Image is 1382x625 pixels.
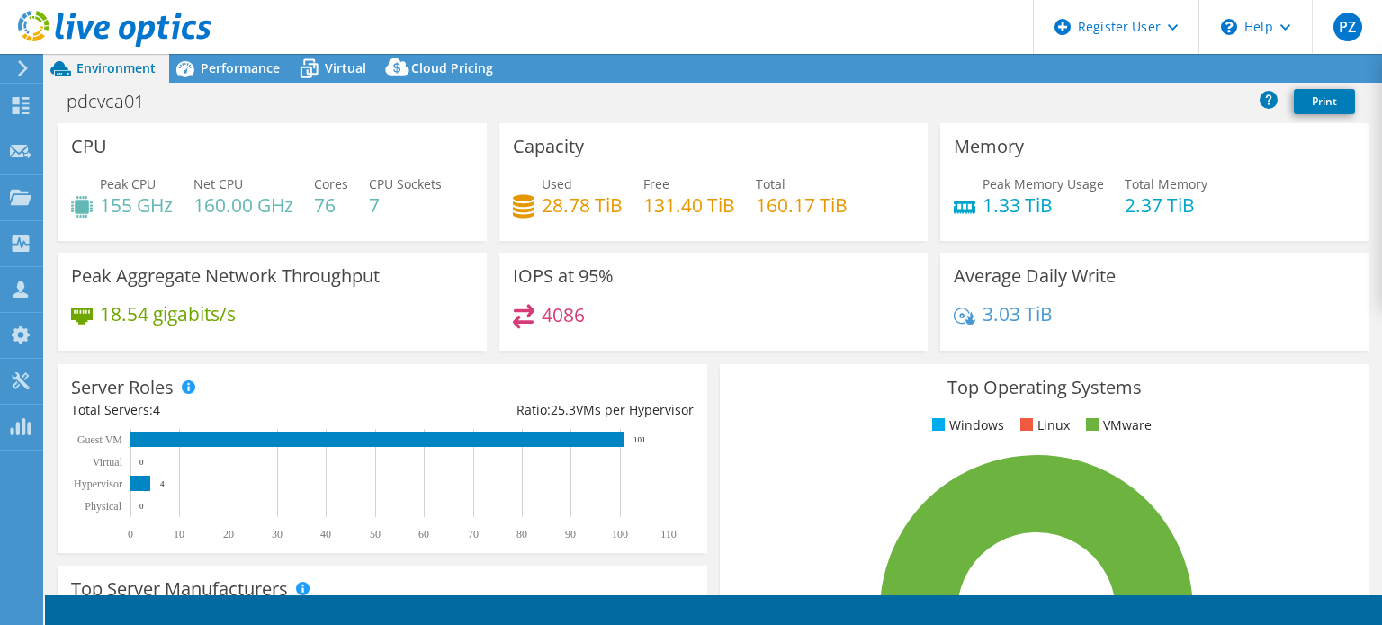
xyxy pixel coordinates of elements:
span: Used [542,175,572,192]
text: Virtual [93,456,123,469]
span: Cores [314,175,348,192]
text: 50 [370,528,381,540]
h4: 28.78 TiB [542,195,623,215]
h4: 4086 [542,305,585,325]
span: Peak Memory Usage [983,175,1104,192]
h3: Top Operating Systems [733,378,1356,397]
span: Net CPU [193,175,243,192]
span: Environment [76,59,156,76]
h4: 1.33 TiB [983,195,1104,215]
h4: 160.17 TiB [756,195,848,215]
text: 60 [418,528,429,540]
li: Linux [1016,415,1070,435]
span: Peak CPU [100,175,156,192]
span: Performance [201,59,280,76]
text: 110 [660,528,677,540]
h4: 3.03 TiB [983,304,1053,324]
h3: Memory [954,137,1024,156]
a: Print [1294,89,1355,114]
h4: 131.40 TiB [643,195,735,215]
li: Windows [928,415,1004,435]
h1: pdcvca01 [58,92,172,112]
text: Hypervisor [74,478,122,490]
text: Physical [85,500,121,513]
text: 20 [223,528,234,540]
text: 70 [468,528,479,540]
h4: 2.37 TiB [1125,195,1207,215]
span: 25.3 [551,401,576,418]
h3: IOPS at 95% [513,266,614,286]
span: 4 [153,401,160,418]
text: 0 [128,528,133,540]
span: Cloud Pricing [411,59,493,76]
h4: 155 GHz [100,195,173,215]
h3: Capacity [513,137,584,156]
h4: 160.00 GHz [193,195,293,215]
h4: 18.54 gigabits/s [100,304,236,324]
h4: 7 [369,195,442,215]
div: Total Servers: [71,400,382,420]
h4: 76 [314,195,348,215]
text: 4 [160,479,165,488]
text: Guest VM [77,433,122,446]
span: PZ [1333,13,1362,41]
span: Free [643,175,669,192]
text: 10 [174,528,184,540]
h3: Top Server Manufacturers [71,579,288,599]
span: CPU Sockets [369,175,442,192]
div: Ratio: VMs per Hypervisor [382,400,694,420]
text: 0 [139,502,144,511]
li: VMware [1081,415,1152,435]
span: Total [756,175,785,192]
h3: CPU [71,137,107,156]
svg: \n [1221,19,1237,35]
text: 40 [320,528,331,540]
h3: Average Daily Write [954,266,1116,286]
span: Virtual [325,59,366,76]
h3: Server Roles [71,378,174,397]
text: 30 [272,528,283,540]
h3: Peak Aggregate Network Throughput [71,266,380,286]
text: 0 [139,458,144,467]
text: 90 [565,528,576,540]
text: 101 [633,435,646,444]
text: 80 [516,528,527,540]
span: Total Memory [1125,175,1207,192]
text: 100 [612,528,628,540]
